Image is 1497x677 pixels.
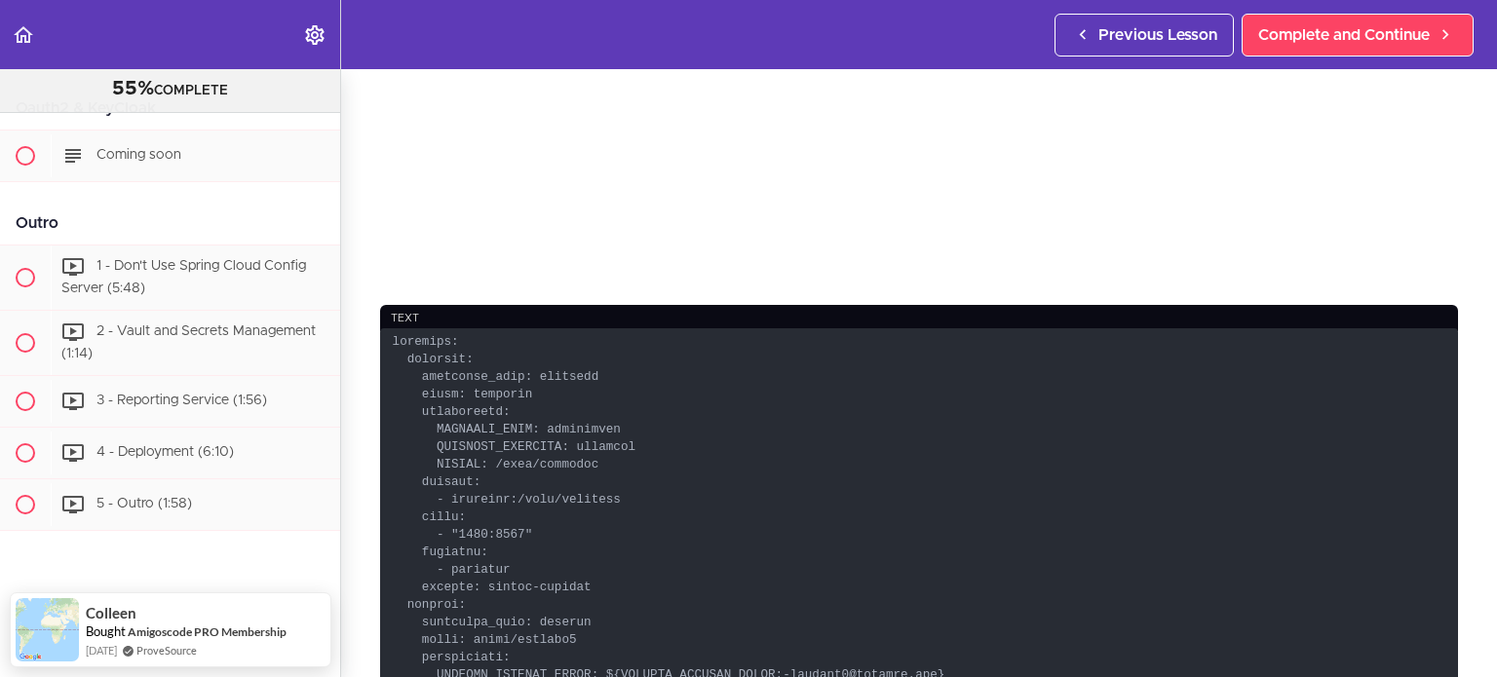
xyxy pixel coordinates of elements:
span: Coming soon [96,149,181,163]
span: Bought [86,623,126,639]
span: 5 - Outro (1:58) [96,497,192,510]
a: ProveSource [136,642,197,658]
img: provesource social proof notification image [16,598,79,661]
svg: Settings Menu [303,23,326,47]
span: Previous Lesson [1098,23,1217,47]
a: Previous Lesson [1055,14,1234,56]
span: 55% [112,79,154,98]
span: 3 - Reporting Service (1:56) [96,394,267,407]
a: Complete and Continue [1242,14,1474,56]
span: 2 - Vault and Secrets Management (1:14) [61,324,316,360]
div: COMPLETE [24,77,316,102]
span: Colleen [86,605,136,621]
span: Complete and Continue [1258,23,1430,47]
span: [DATE] [86,642,117,658]
span: 4 - Deployment (6:10) [96,445,234,459]
a: Amigoscode PRO Membership [128,624,287,639]
span: 1 - Don't Use Spring Cloud Config Server (5:48) [61,260,306,296]
svg: Back to course curriculum [12,23,35,47]
div: text [380,305,1458,331]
